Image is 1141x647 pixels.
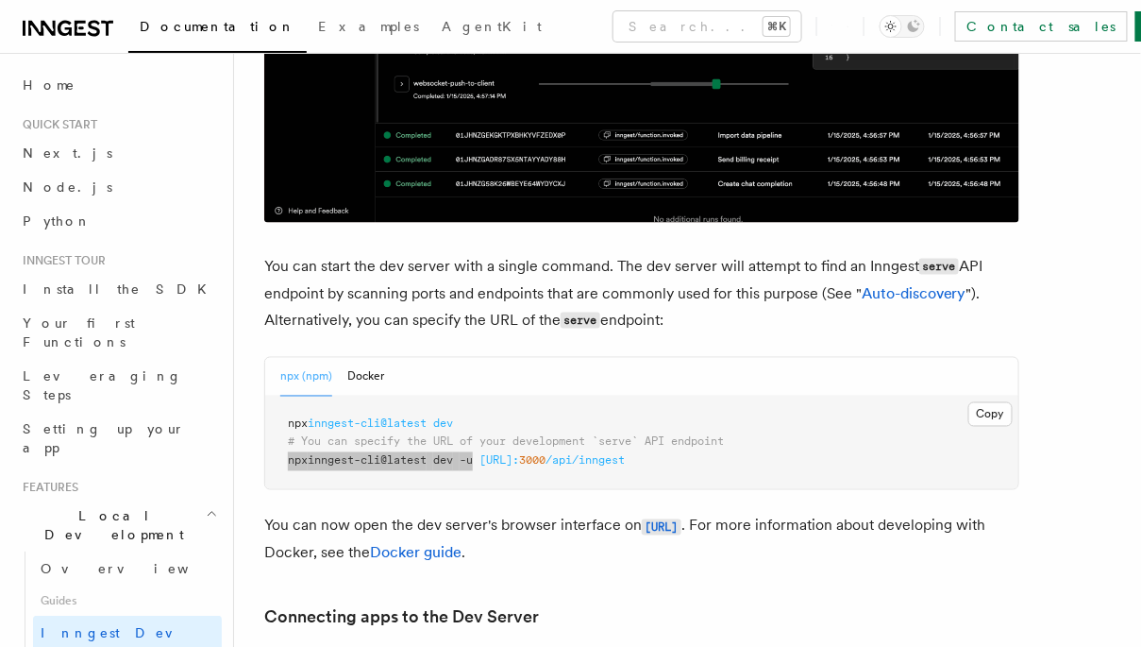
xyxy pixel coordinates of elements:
[433,454,453,468] span: dev
[15,136,222,170] a: Next.js
[919,259,959,275] code: serve
[308,417,427,431] span: inngest-cli@latest
[15,204,222,238] a: Python
[318,19,419,34] span: Examples
[288,417,308,431] span: npx
[15,412,222,465] a: Setting up your app
[15,170,222,204] a: Node.js
[15,306,222,359] a: Your first Functions
[15,68,222,102] a: Home
[264,513,1019,567] p: You can now open the dev server's browser interface on . For more information about developing wi...
[430,6,553,51] a: AgentKit
[41,561,235,576] span: Overview
[308,454,427,468] span: inngest-cli@latest
[307,6,430,51] a: Examples
[15,499,222,552] button: Local Development
[433,417,453,431] span: dev
[288,435,724,449] span: # You can specify the URL of your development `serve` API endpoint
[15,117,97,132] span: Quick start
[280,358,332,397] button: npx (npm)
[15,480,78,495] span: Features
[23,315,135,349] span: Your first Functions
[545,454,625,468] span: /api/inngest
[561,313,600,329] code: serve
[968,402,1013,427] button: Copy
[880,15,925,38] button: Toggle dark mode
[140,19,295,34] span: Documentation
[23,76,76,94] span: Home
[33,552,222,586] a: Overview
[15,253,106,268] span: Inngest tour
[642,519,681,536] code: [URL]
[288,454,308,468] span: npx
[460,454,473,468] span: -u
[15,272,222,306] a: Install the SDK
[955,11,1128,42] a: Contact sales
[23,213,92,229] span: Python
[23,421,185,455] span: Setting up your app
[763,17,790,36] kbd: ⌘K
[264,253,1019,334] p: You can start the dev server with a single command. The dev server will attempt to find an Innges...
[613,11,801,42] button: Search...⌘K
[370,544,461,562] a: Docker guide
[33,586,222,616] span: Guides
[15,506,206,544] span: Local Development
[347,358,384,397] button: Docker
[519,454,545,468] span: 3000
[15,359,222,412] a: Leveraging Steps
[23,145,112,161] span: Next.js
[862,284,966,302] a: Auto-discovery
[442,19,542,34] span: AgentKit
[128,6,307,53] a: Documentation
[642,517,681,535] a: [URL]
[264,604,539,631] a: Connecting apps to the Dev Server
[479,454,519,468] span: [URL]:
[23,368,182,402] span: Leveraging Steps
[23,281,218,297] span: Install the SDK
[23,179,112,195] span: Node.js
